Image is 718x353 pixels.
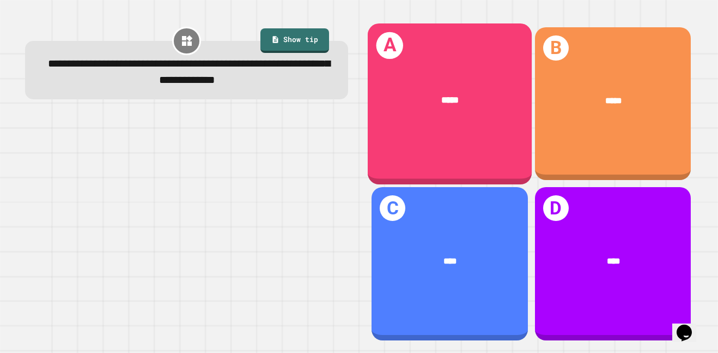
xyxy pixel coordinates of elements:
[376,32,403,58] h1: A
[260,28,329,53] a: Show tip
[543,35,569,61] h1: B
[672,309,707,342] iframe: chat widget
[380,195,405,221] h1: C
[543,195,569,221] h1: D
